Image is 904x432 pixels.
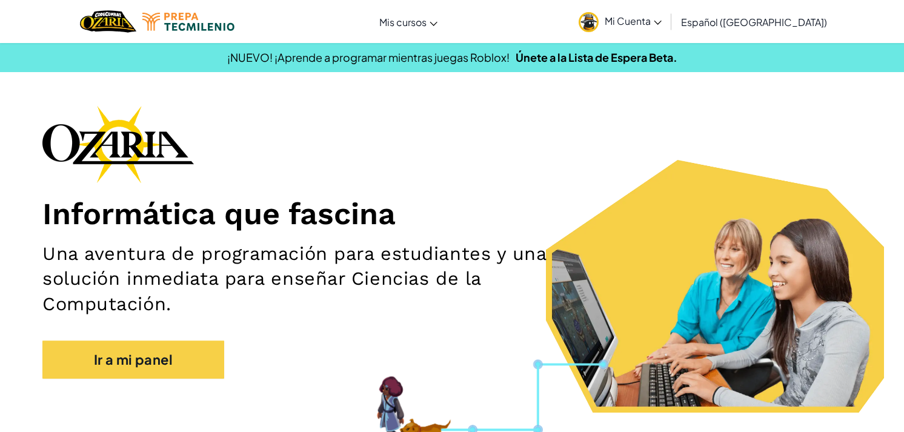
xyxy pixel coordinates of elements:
img: avatar [579,12,599,32]
h2: Una aventura de programación para estudiantes y una solución inmediata para enseñar Ciencias de l... [42,241,591,317]
span: Español ([GEOGRAPHIC_DATA]) [681,16,827,28]
a: Ozaria by CodeCombat logo [80,9,136,34]
span: Mis cursos [379,16,427,28]
a: Ir a mi panel [42,341,224,379]
a: Únete a la Lista de Espera Beta. [516,50,677,64]
a: Español ([GEOGRAPHIC_DATA]) [675,5,833,38]
a: Mi Cuenta [573,2,668,41]
img: Tecmilenio logo [142,13,234,31]
img: Ozaria branding logo [42,105,194,183]
h1: Informática que fascina [42,195,862,232]
span: ¡NUEVO! ¡Aprende a programar mientras juegas Roblox! [227,50,510,64]
a: Mis cursos [373,5,444,38]
span: Mi Cuenta [605,15,662,27]
img: Home [80,9,136,34]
